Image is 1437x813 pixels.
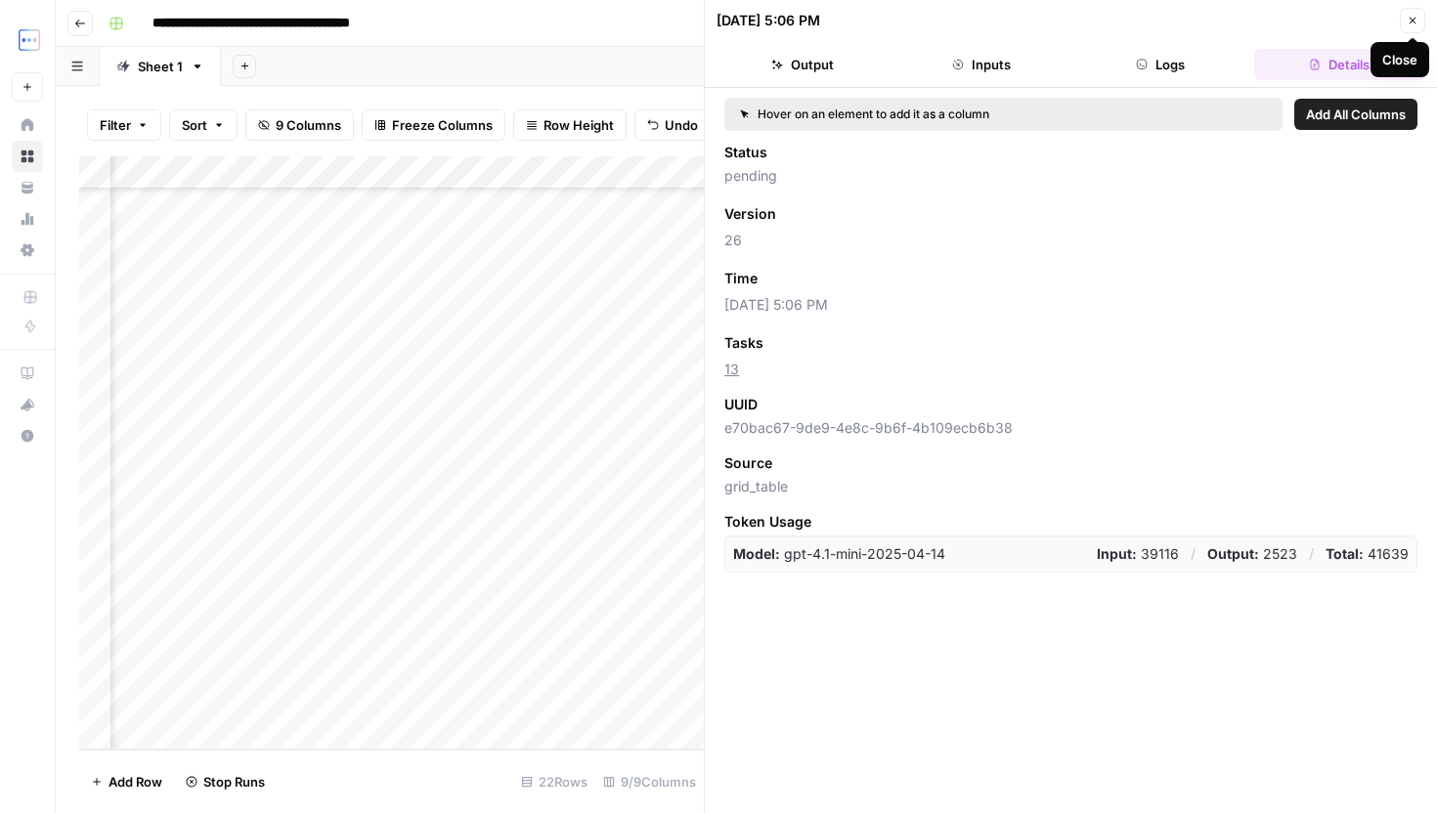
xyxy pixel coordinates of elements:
span: pending [724,166,1417,186]
img: TripleDart Logo [12,22,47,58]
a: Home [12,109,43,141]
strong: Total: [1326,545,1364,562]
span: Stop Runs [203,772,265,792]
button: Row Height [513,109,627,141]
p: / [1191,544,1196,564]
span: Version [724,204,776,224]
a: AirOps Academy [12,358,43,389]
button: 9 Columns [245,109,354,141]
button: Add All Columns [1294,99,1417,130]
button: Inputs [895,49,1067,80]
span: Add Row [109,772,162,792]
span: Token Usage [724,512,1417,532]
span: [DATE] 5:06 PM [724,295,1417,315]
span: 26 [724,231,1417,250]
span: Source [724,453,772,473]
p: 2523 [1207,544,1297,564]
button: Stop Runs [174,766,277,797]
span: Filter [100,115,131,135]
button: Output [717,49,888,80]
div: Close [1382,50,1417,69]
a: Usage [12,203,43,235]
span: e70bac67-9de9-4e8c-9b6f-4b109ecb6b38 [724,418,1417,438]
div: 22 Rows [513,766,595,797]
a: Browse [12,141,43,172]
span: Freeze Columns [392,115,493,135]
a: Settings [12,235,43,266]
span: Row Height [544,115,614,135]
button: Logs [1075,49,1246,80]
p: 39116 [1097,544,1179,564]
button: Undo [634,109,711,141]
a: 13 [724,361,739,377]
button: Freeze Columns [362,109,505,141]
strong: Output: [1207,545,1259,562]
p: / [1309,544,1314,564]
button: Details [1254,49,1425,80]
div: Sheet 1 [138,57,183,76]
span: Tasks [724,333,763,353]
span: grid_table [724,477,1417,496]
div: What's new? [13,390,42,419]
a: Sheet 1 [100,47,221,86]
span: 9 Columns [276,115,341,135]
p: gpt-4.1-mini-2025-04-14 [733,544,945,564]
button: Filter [87,109,161,141]
div: Hover on an element to add it as a column [740,106,1128,123]
button: What's new? [12,389,43,420]
button: Help + Support [12,420,43,451]
button: Add Row [79,766,174,797]
button: Workspace: TripleDart [12,16,43,64]
p: 41639 [1326,544,1409,564]
button: Sort [169,109,238,141]
strong: Model: [733,545,780,562]
span: Status [724,143,767,162]
div: 9/9 Columns [595,766,704,797]
span: Sort [182,115,207,135]
span: Undo [665,115,698,135]
a: Your Data [12,172,43,203]
strong: Input: [1097,545,1137,562]
span: UUID [724,395,758,414]
span: Add All Columns [1306,105,1406,124]
span: Time [724,269,758,288]
div: [DATE] 5:06 PM [717,11,820,30]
